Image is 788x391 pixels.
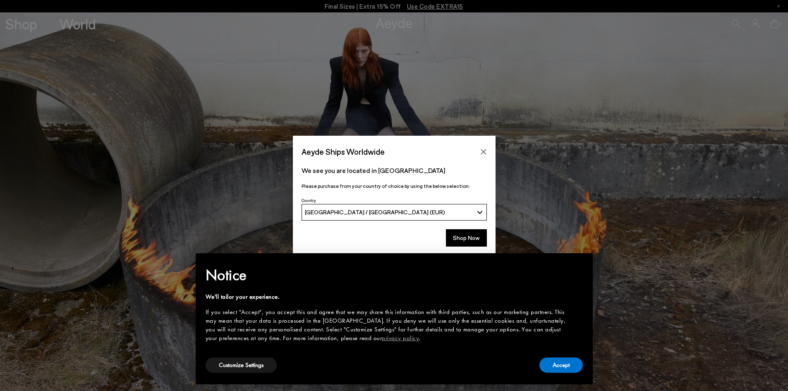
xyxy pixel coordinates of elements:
span: × [577,259,582,272]
button: Customize Settings [206,357,277,373]
h2: Notice [206,264,570,286]
div: We'll tailor your experience. [206,293,570,301]
span: Country [302,198,316,203]
button: Shop Now [446,229,487,247]
p: We see you are located in [GEOGRAPHIC_DATA] [302,166,487,175]
div: If you select "Accept", you accept this and agree that we may share this information with third p... [206,308,570,343]
a: privacy policy [382,334,419,342]
button: Close [477,146,490,158]
span: Aeyde Ships Worldwide [302,144,385,159]
span: [GEOGRAPHIC_DATA] / [GEOGRAPHIC_DATA] (EUR) [305,209,445,216]
p: Please purchase from your country of choice by using the below selection: [302,182,487,190]
button: Close this notice [570,256,589,276]
button: Accept [539,357,583,373]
